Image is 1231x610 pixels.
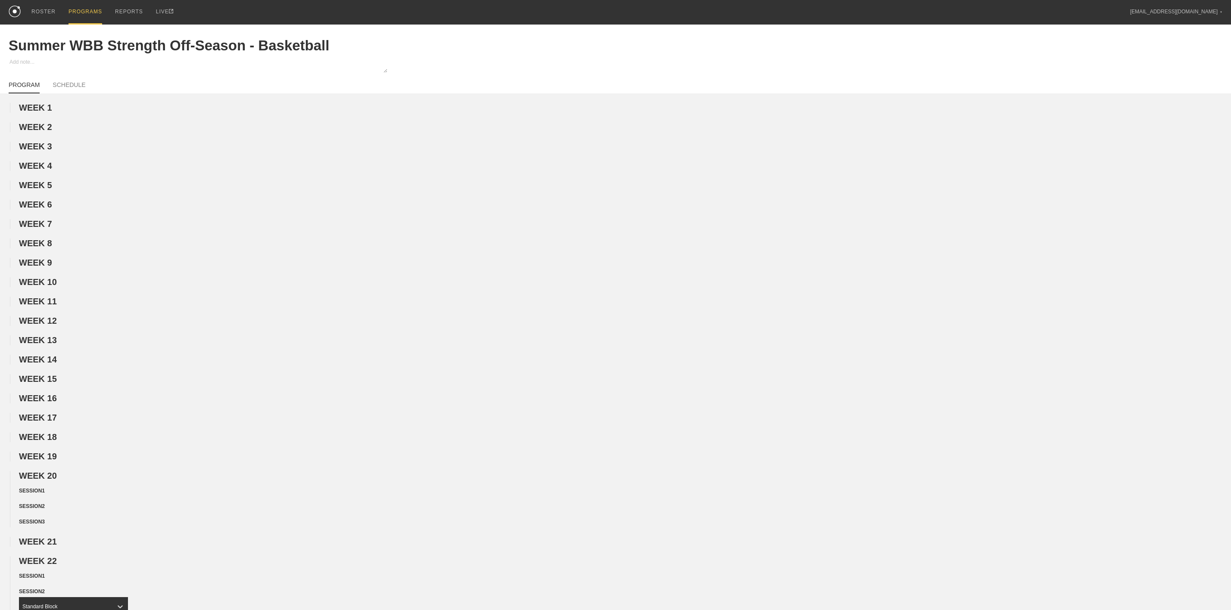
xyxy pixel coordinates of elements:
span: WEEK 12 [19,316,57,325]
span: SESSION 1 [19,488,45,494]
div: ▼ [1220,9,1222,15]
span: WEEK 11 [19,297,57,306]
span: WEEK 6 [19,200,52,209]
span: WEEK 4 [19,161,52,170]
span: WEEK 3 [19,142,52,151]
div: Standard Block [22,604,57,610]
span: WEEK 9 [19,258,52,267]
span: WEEK 20 [19,471,57,480]
img: logo [9,6,21,17]
span: WEEK 21 [19,537,57,546]
span: WEEK 2 [19,122,52,132]
span: WEEK 19 [19,452,57,461]
span: WEEK 8 [19,238,52,248]
span: SESSION 1 [19,573,45,579]
a: SCHEDULE [53,81,85,93]
span: WEEK 10 [19,277,57,287]
span: WEEK 16 [19,393,57,403]
span: WEEK 17 [19,413,57,422]
span: WEEK 18 [19,432,57,442]
span: WEEK 1 [19,103,52,112]
span: WEEK 5 [19,180,52,190]
span: SESSION 2 [19,503,45,509]
a: PROGRAM [9,81,40,93]
span: WEEK 15 [19,374,57,384]
span: SESSION 3 [19,519,45,525]
iframe: Chat Widget [1188,569,1231,610]
span: WEEK 14 [19,355,57,364]
span: WEEK 13 [19,335,57,345]
span: WEEK 7 [19,219,52,229]
span: WEEK 22 [19,556,57,566]
span: SESSION 2 [19,588,45,595]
